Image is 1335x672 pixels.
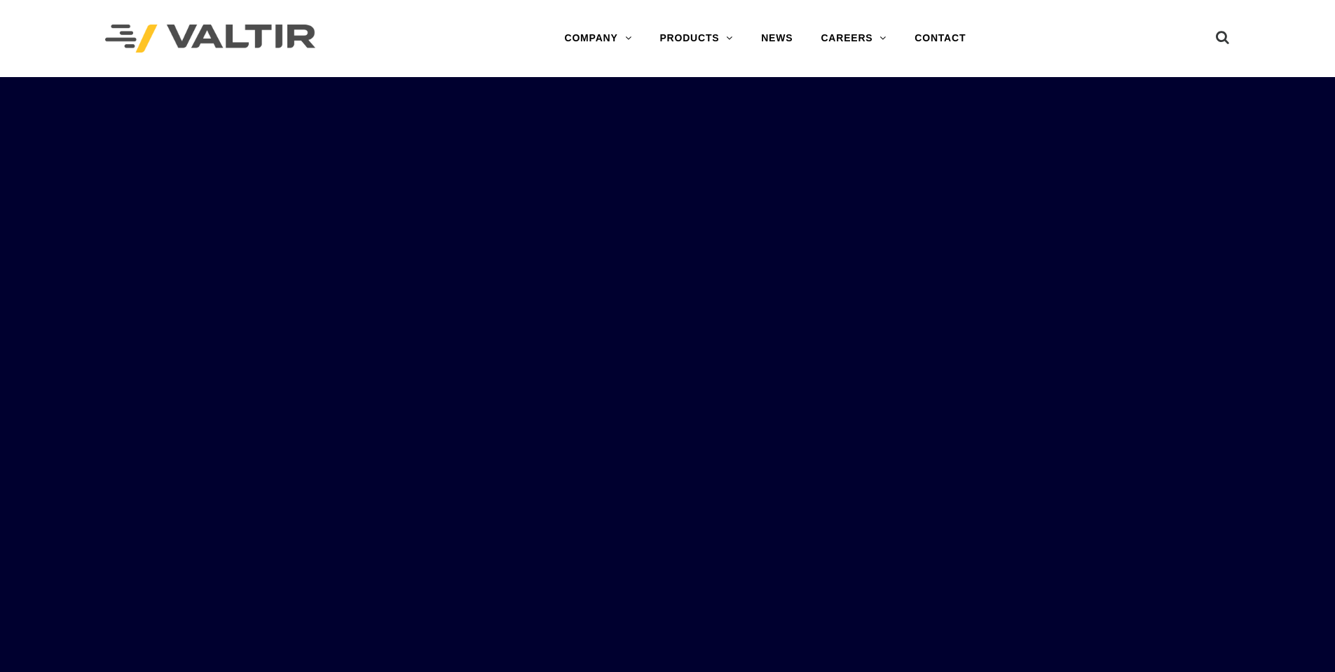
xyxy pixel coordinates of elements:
[807,25,901,53] a: CAREERS
[901,25,980,53] a: CONTACT
[645,25,747,53] a: PRODUCTS
[105,25,315,53] img: Valtir
[550,25,645,53] a: COMPANY
[747,25,807,53] a: NEWS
